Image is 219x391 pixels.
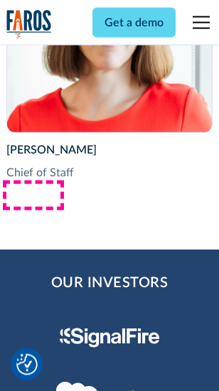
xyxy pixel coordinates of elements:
img: Revisit consent button [16,354,38,375]
div: menu [184,6,213,40]
button: Cookie Settings [16,354,38,375]
div: [PERSON_NAME] [6,141,213,159]
a: Get a demo [92,8,176,38]
img: Logo of the analytics and reporting company Faros. [6,10,52,39]
img: Signal Fire Logo [60,328,160,348]
div: Chief of Staff [6,164,213,181]
a: home [6,10,52,39]
h2: Our Investors [51,272,169,294]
